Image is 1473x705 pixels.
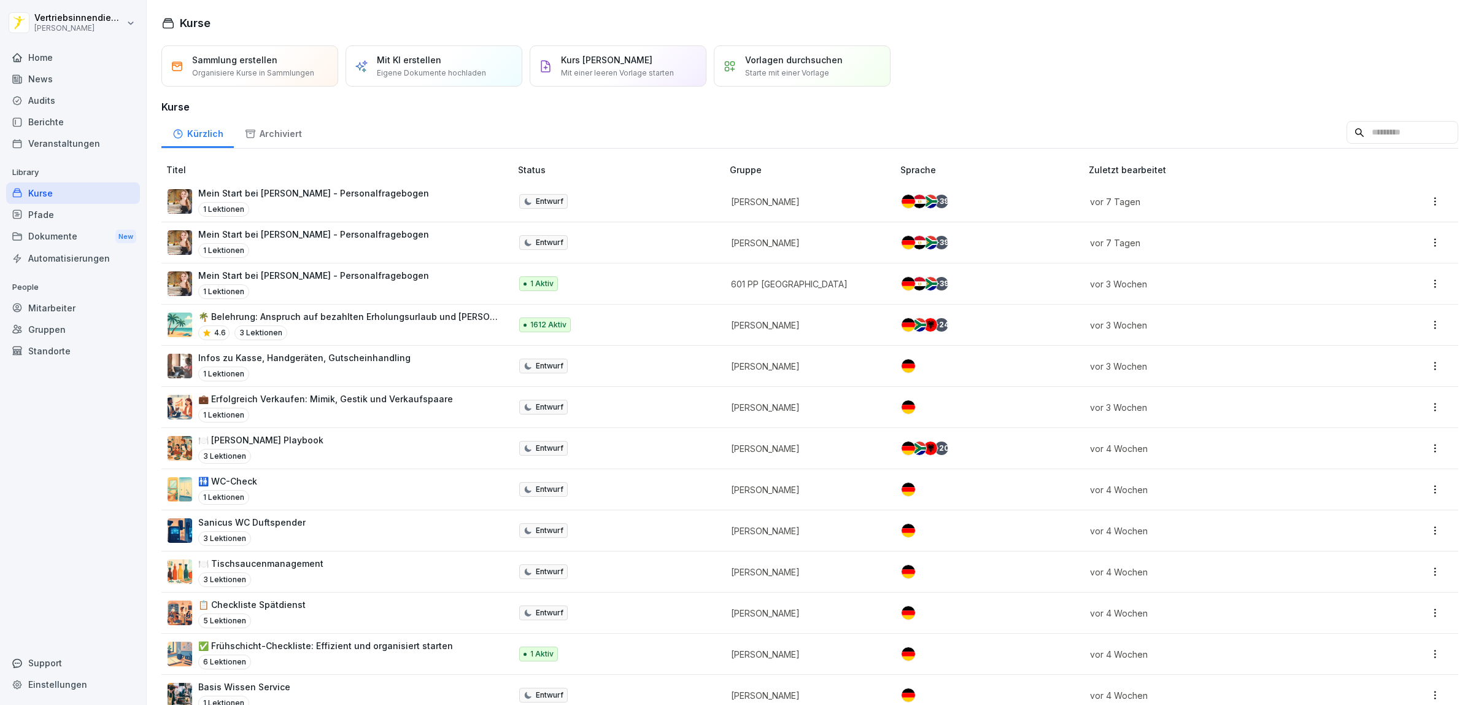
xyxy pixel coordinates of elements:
[902,318,915,332] img: de.svg
[902,195,915,208] img: de.svg
[518,163,725,176] p: Status
[536,690,563,701] p: Entwurf
[536,443,563,454] p: Entwurf
[198,516,306,529] p: Sanicus WC Duftspender
[198,598,306,611] p: 📋 Checkliste Spätdienst
[1090,278,1349,290] p: vor 3 Wochen
[536,484,563,495] p: Entwurf
[731,319,881,332] p: [PERSON_NAME]
[924,442,937,455] img: al.svg
[924,318,937,332] img: al.svg
[902,647,915,661] img: de.svg
[731,483,881,496] p: [PERSON_NAME]
[198,202,249,217] p: 1 Lektionen
[913,442,926,455] img: za.svg
[6,297,140,319] div: Mitarbeiter
[198,408,249,423] p: 1 Lektionen
[731,442,881,455] p: [PERSON_NAME]
[902,606,915,620] img: de.svg
[198,449,251,464] p: 3 Lektionen
[161,117,234,148] a: Kürzlich
[900,163,1084,176] p: Sprache
[6,225,140,248] div: Dokumente
[6,340,140,362] a: Standorte
[6,68,140,90] a: News
[168,477,192,502] img: v92xrh78m80z1ixos6u0k3dt.png
[6,278,140,297] p: People
[6,319,140,340] a: Gruppen
[902,277,915,290] img: de.svg
[234,117,312,148] a: Archiviert
[536,566,563,577] p: Entwurf
[198,557,323,570] p: 🍽️ Tischsaucenmanagement
[935,277,948,290] div: + 39
[731,566,881,578] p: [PERSON_NAME]
[731,648,881,661] p: [PERSON_NAME]
[198,310,498,323] p: 🌴 Belehrung: Anspruch auf bezahlten Erholungsurlaub und [PERSON_NAME]
[902,565,915,578] img: de.svg
[6,225,140,248] a: DokumenteNew
[902,483,915,496] img: de.svg
[6,204,140,225] div: Pfade
[198,655,251,669] p: 6 Lektionen
[536,360,563,372] p: Entwurf
[198,284,249,299] p: 1 Lektionen
[6,182,140,204] a: Kurse
[198,434,323,446] p: 🍽️ [PERSON_NAME] Playbook
[198,475,257,488] p: 🚻 WC-Check
[192,53,277,66] p: Sammlung erstellen
[168,313,192,337] img: s9mc00x6ussfrb3lxoajtb4r.png
[913,277,926,290] img: eg.svg
[902,400,915,414] img: de.svg
[731,401,881,414] p: [PERSON_NAME]
[198,613,251,628] p: 5 Lektionen
[1090,648,1349,661] p: vor 4 Wochen
[561,68,674,79] p: Mit einer leeren Vorlage starten
[180,15,211,31] h1: Kurse
[6,133,140,154] a: Veranstaltungen
[1090,607,1349,620] p: vor 4 Wochen
[1090,524,1349,537] p: vor 4 Wochen
[731,360,881,373] p: [PERSON_NAME]
[214,327,226,338] p: 4.6
[168,601,192,625] img: l2h2shijmtm51cczhw7odq98.png
[198,639,453,652] p: ✅ Frühschicht-Checkliste: Effizient und organisiert starten
[731,278,881,290] p: 601 PP [GEOGRAPHIC_DATA]
[161,99,1458,114] h3: Kurse
[1089,163,1364,176] p: Zuletzt bearbeitet
[115,230,136,244] div: New
[168,559,192,584] img: exxdyns72dfwd14hebdly3cp.png
[902,524,915,537] img: de.svg
[731,195,881,208] p: [PERSON_NAME]
[198,243,249,258] p: 1 Lektionen
[731,607,881,620] p: [PERSON_NAME]
[913,195,926,208] img: eg.svg
[536,237,563,248] p: Entwurf
[198,228,429,241] p: Mein Start bei [PERSON_NAME] - Personalfragebogen
[730,163,895,176] p: Gruppe
[198,490,249,505] p: 1 Lektionen
[1090,319,1349,332] p: vor 3 Wochen
[6,90,140,111] div: Audits
[234,325,287,340] p: 3 Lektionen
[198,187,429,200] p: Mein Start bei [PERSON_NAME] - Personalfragebogen
[935,236,948,249] div: + 39
[6,111,140,133] a: Berichte
[6,247,140,269] div: Automatisierungen
[530,319,566,330] p: 1612 Aktiv
[34,13,124,23] p: Vertriebsinnendienst
[1090,442,1349,455] p: vor 4 Wochen
[902,442,915,455] img: de.svg
[6,674,140,695] div: Einstellungen
[1090,401,1349,414] p: vor 3 Wochen
[561,53,652,66] p: Kurs [PERSON_NAME]
[924,195,937,208] img: za.svg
